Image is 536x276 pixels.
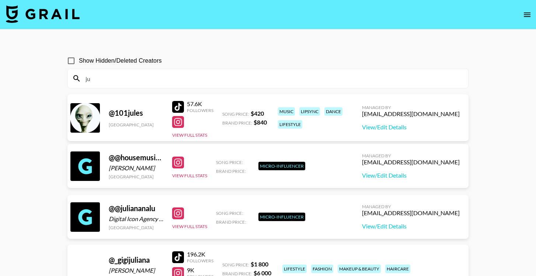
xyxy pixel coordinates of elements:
a: View/Edit Details [362,223,460,230]
div: lifestyle [282,265,307,273]
div: [GEOGRAPHIC_DATA] [109,122,163,127]
div: [EMAIL_ADDRESS][DOMAIN_NAME] [362,209,460,217]
div: 57.6K [187,100,213,108]
div: 9K [187,266,213,274]
div: fashion [311,265,333,273]
div: dance [324,107,342,116]
div: @ @housemusicclassic [109,153,163,162]
span: Song Price: [222,111,249,117]
strong: $ 840 [254,119,267,126]
div: Micro-Influencer [258,162,305,170]
button: View Full Stats [172,224,207,229]
div: lifestyle [278,120,302,129]
img: Grail Talent [6,5,80,23]
div: Followers [187,108,213,113]
span: Brand Price: [216,219,246,225]
div: Managed By [362,105,460,110]
div: [EMAIL_ADDRESS][DOMAIN_NAME] [362,158,460,166]
div: Managed By [362,204,460,209]
div: [GEOGRAPHIC_DATA] [109,225,163,230]
div: makeup & beauty [338,265,381,273]
div: lipsync [299,107,320,116]
span: Song Price: [216,210,243,216]
div: @ @juliananalu [109,204,163,213]
a: View/Edit Details [362,123,460,131]
strong: $ 420 [251,110,264,117]
div: music [278,107,295,116]
div: [GEOGRAPHIC_DATA] [109,174,163,179]
div: Followers [187,258,213,263]
button: View Full Stats [172,132,207,138]
div: [PERSON_NAME] [109,164,163,172]
a: View/Edit Details [362,172,460,179]
div: 196.2K [187,251,213,258]
div: @ 101jules [109,108,163,118]
span: Brand Price: [216,168,246,174]
div: Digital Icon Agency LTD [109,215,163,223]
div: haircare [385,265,410,273]
button: View Full Stats [172,173,207,178]
div: @ _gigijuliana [109,255,163,265]
div: Micro-Influencer [258,213,305,221]
button: open drawer [520,7,535,22]
div: [EMAIL_ADDRESS][DOMAIN_NAME] [362,110,460,118]
span: Song Price: [222,262,249,268]
strong: $ 1 800 [251,261,268,268]
div: Managed By [362,153,460,158]
span: Brand Price: [222,120,252,126]
div: [PERSON_NAME] [109,267,163,274]
span: Song Price: [216,160,243,165]
span: Show Hidden/Deleted Creators [79,56,162,65]
input: Search by User Name [81,73,464,84]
